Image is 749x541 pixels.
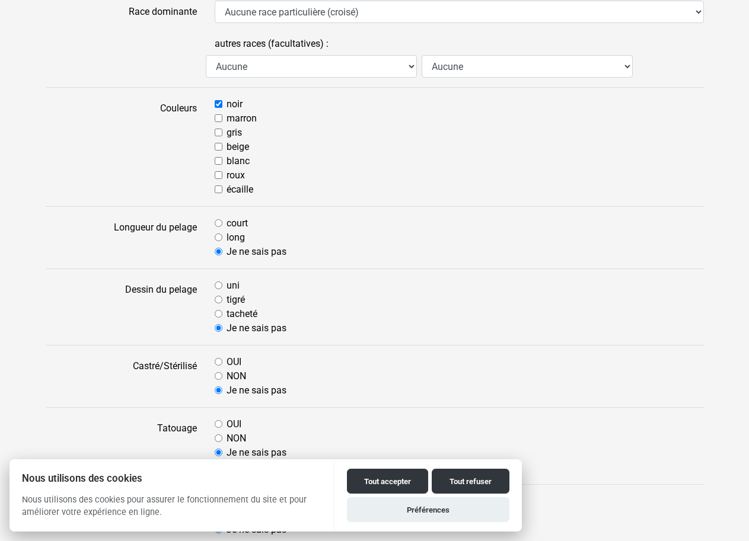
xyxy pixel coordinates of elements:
[37,216,206,259] label: Longueur du pelage
[215,358,222,366] input: OUI
[227,245,286,259] label: Je ne sais pas
[227,140,249,154] label: beige
[215,310,222,318] input: tacheté
[227,183,253,197] label: écaille
[227,111,257,126] label: marron
[37,1,206,23] label: Race dominante
[227,307,257,321] label: tacheté
[215,386,222,394] input: Je ne sais pas
[227,369,246,383] label: NON
[227,216,248,231] label: court
[215,248,222,255] input: Je ne sais pas
[227,278,240,293] label: uni
[215,434,222,442] input: NON
[37,97,206,197] label: Couleurs
[227,431,246,446] label: NON
[215,296,222,303] input: tigré
[227,321,286,335] label: Je ne sais pas
[227,154,250,168] label: blanc
[215,281,222,289] input: uni
[227,417,241,431] label: OUI
[9,473,334,484] h2: Nous utilisons des cookies
[215,449,222,456] input: Je ne sais pas
[347,497,509,522] button: Préférences
[227,168,245,183] label: roux
[37,355,206,398] label: Castré/Stérilisé
[227,355,241,369] label: OUI
[215,233,222,241] input: long
[37,278,206,335] label: Dessin du pelage
[227,97,243,111] label: noir
[227,446,286,460] label: Je ne sais pas
[9,494,334,528] p: Nous utilisons des cookies pour assurer le fonctionnement du site et pour améliorer votre expérie...
[215,372,222,380] input: NON
[347,469,428,494] button: Tout accepter
[227,383,286,398] label: Je ne sais pas
[227,293,245,307] label: tigré
[227,126,242,140] label: gris
[432,469,509,494] button: Tout refuser
[227,231,245,245] label: long
[215,324,222,332] input: Je ne sais pas
[215,33,329,55] label: autres races (facultatives) :
[215,420,222,428] input: OUI
[37,417,206,475] label: Tatouage
[215,219,222,227] input: court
